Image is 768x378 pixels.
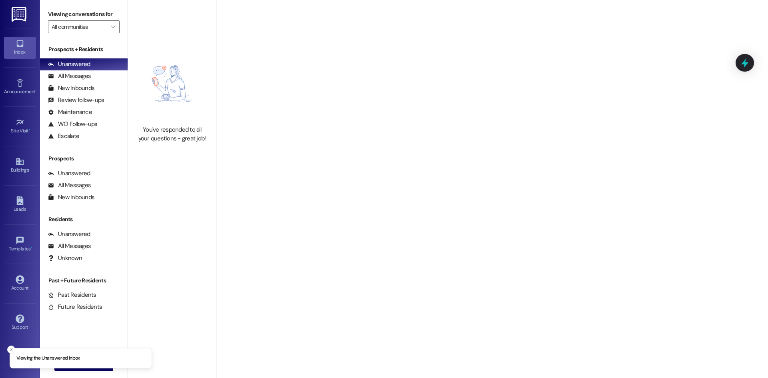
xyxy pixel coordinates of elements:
img: empty-state [137,46,207,122]
a: Site Visit • [4,116,36,137]
div: All Messages [48,72,91,80]
div: Unanswered [48,60,90,68]
div: Review follow-ups [48,96,104,104]
img: ResiDesk Logo [12,7,28,22]
a: Support [4,312,36,334]
div: Residents [40,215,128,224]
a: Templates • [4,234,36,255]
span: • [29,127,30,132]
p: Viewing the Unanswered inbox [16,355,80,362]
div: New Inbounds [48,193,94,202]
div: Past Residents [48,291,96,299]
div: Unanswered [48,230,90,238]
i:  [111,24,115,30]
a: Inbox [4,37,36,58]
label: Viewing conversations for [48,8,120,20]
span: • [31,245,32,250]
div: Maintenance [48,108,92,116]
div: Prospects + Residents [40,45,128,54]
button: Close toast [7,346,15,354]
div: All Messages [48,242,91,250]
div: You've responded to all your questions - great job! [137,126,207,143]
div: Unanswered [48,169,90,178]
div: Unknown [48,254,82,262]
div: Past + Future Residents [40,276,128,285]
div: All Messages [48,181,91,190]
a: Leads [4,194,36,216]
div: Future Residents [48,303,102,311]
span: • [36,88,37,93]
div: Escalate [48,132,79,140]
div: Prospects [40,154,128,163]
a: Buildings [4,155,36,176]
div: New Inbounds [48,84,94,92]
input: All communities [52,20,107,33]
div: WO Follow-ups [48,120,97,128]
a: Account [4,273,36,294]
